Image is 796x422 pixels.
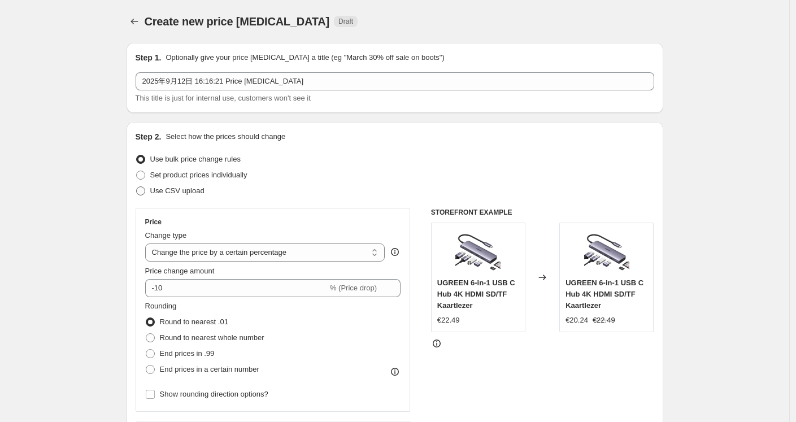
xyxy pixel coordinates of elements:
[136,52,162,63] h2: Step 1.
[566,279,643,310] span: UGREEN 6-in-1 USB C Hub 4K HDMI SD/TF Kaartlezer
[437,279,515,310] span: UGREEN 6-in-1 USB C Hub 4K HDMI SD/TF Kaartlezer
[145,302,177,310] span: Rounding
[160,390,268,398] span: Show rounding direction options?
[338,17,353,26] span: Draft
[136,72,654,90] input: 30% off holiday sale
[145,267,215,275] span: Price change amount
[455,229,501,274] img: ugreen-6-in-1-usb-c-hub-4k-hdmi-sdtf-kaartlezer-662552_80x.png
[389,246,401,258] div: help
[150,155,241,163] span: Use bulk price change rules
[593,315,615,326] strike: €22.49
[431,208,654,217] h6: STOREFRONT EXAMPLE
[145,279,328,297] input: -15
[160,333,264,342] span: Round to nearest whole number
[330,284,377,292] span: % (Price drop)
[437,315,460,326] div: €22.49
[584,229,629,274] img: ugreen-6-in-1-usb-c-hub-4k-hdmi-sdtf-kaartlezer-662552_80x.png
[127,14,142,29] button: Price change jobs
[150,171,247,179] span: Set product prices individually
[136,94,311,102] span: This title is just for internal use, customers won't see it
[145,15,330,28] span: Create new price [MEDICAL_DATA]
[145,217,162,227] h3: Price
[136,131,162,142] h2: Step 2.
[145,231,187,240] span: Change type
[150,186,205,195] span: Use CSV upload
[160,317,228,326] span: Round to nearest .01
[160,349,215,358] span: End prices in .99
[166,131,285,142] p: Select how the prices should change
[166,52,444,63] p: Optionally give your price [MEDICAL_DATA] a title (eg "March 30% off sale on boots")
[566,315,588,326] div: €20.24
[160,365,259,373] span: End prices in a certain number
